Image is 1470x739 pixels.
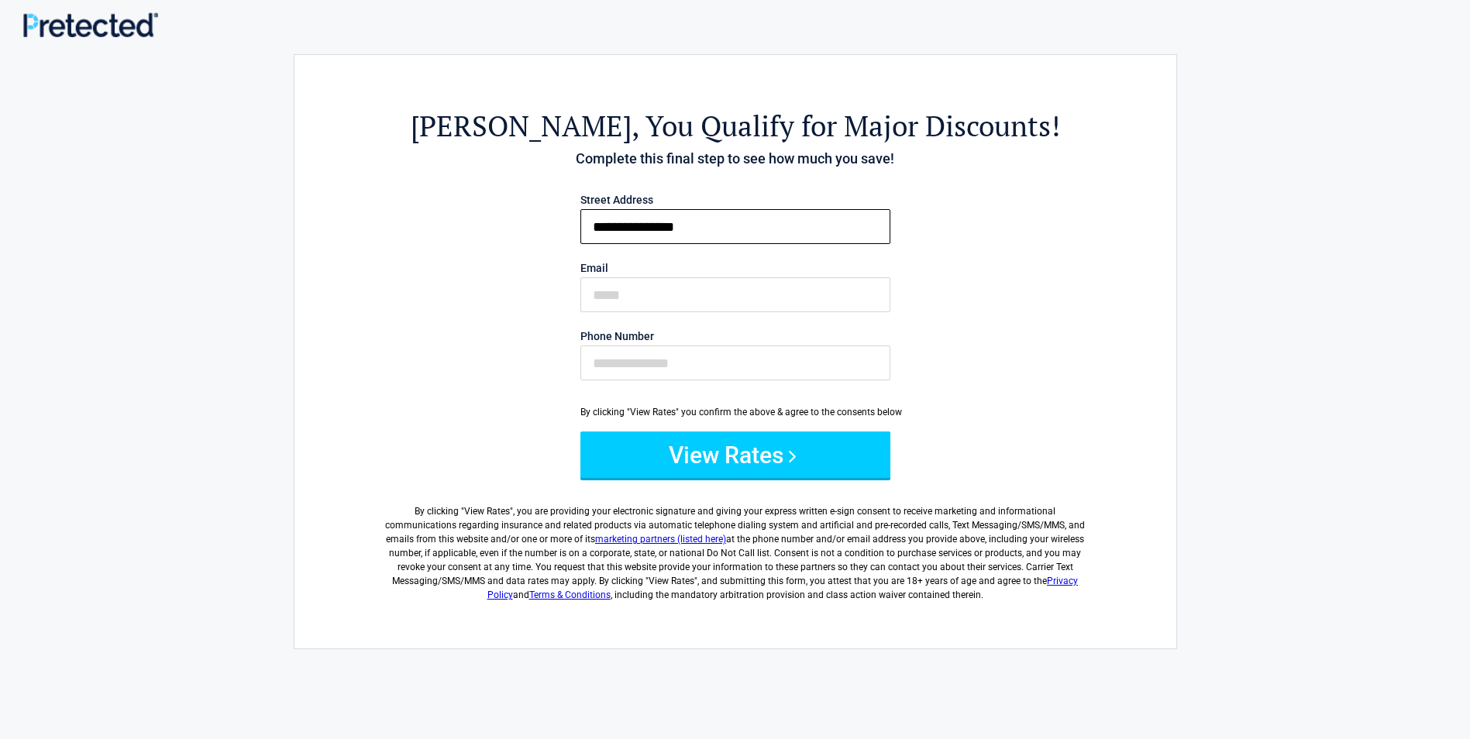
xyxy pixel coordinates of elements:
[411,107,632,145] span: [PERSON_NAME]
[580,194,890,205] label: Street Address
[580,405,890,419] div: By clicking "View Rates" you confirm the above & agree to the consents below
[529,589,611,600] a: Terms & Conditions
[464,506,510,517] span: View Rates
[580,263,890,273] label: Email
[23,12,158,36] img: Main Logo
[580,331,890,342] label: Phone Number
[380,107,1091,145] h2: , You Qualify for Major Discounts!
[380,149,1091,169] h4: Complete this final step to see how much you save!
[595,534,726,545] a: marketing partners (listed here)
[580,431,890,478] button: View Rates
[380,492,1091,602] label: By clicking " ", you are providing your electronic signature and giving your express written e-si...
